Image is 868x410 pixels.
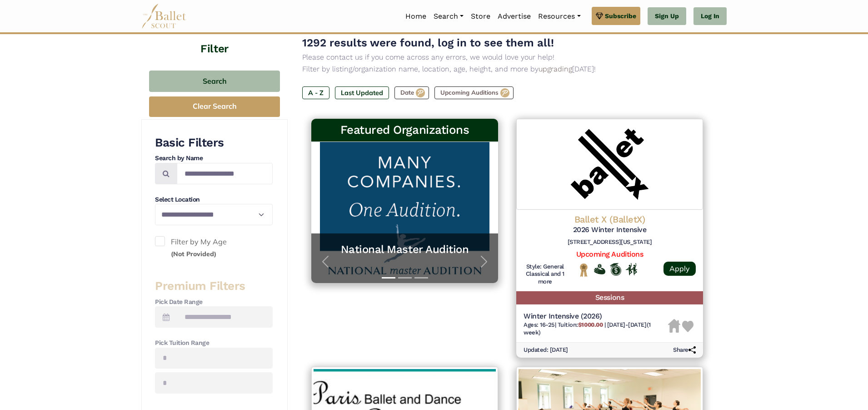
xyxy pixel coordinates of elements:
[149,96,280,117] button: Clear Search
[578,263,589,277] img: National
[155,339,273,348] h4: Pick Tuition Range
[673,346,696,354] h6: Share
[302,51,712,63] p: Please contact us if you come across any errors, we would love your help!
[648,7,686,25] a: Sign Up
[558,321,604,328] span: Tuition:
[693,7,727,25] a: Log In
[524,213,696,225] h4: Ballet X (BalletX)
[141,20,288,57] h4: Filter
[539,65,572,73] a: upgrading
[398,273,412,283] button: Slide 2
[155,195,273,204] h4: Select Location
[155,278,273,294] h3: Premium Filters
[402,7,430,26] a: Home
[524,312,668,321] h5: Winter Intensive (2026)
[592,7,640,25] a: Subscribe
[394,86,429,99] label: Date
[605,11,636,21] span: Subscribe
[382,273,395,283] button: Slide 1
[149,71,280,92] button: Search
[155,236,273,259] label: Filter by My Age
[596,11,603,21] img: gem.svg
[516,291,703,304] h5: Sessions
[524,321,668,337] h6: | |
[467,7,494,26] a: Store
[594,264,605,274] img: Offers Financial Aid
[335,86,389,99] label: Last Updated
[524,225,696,235] h5: 2026 Winter Intensive
[534,7,584,26] a: Resources
[155,154,273,163] h4: Search by Name
[524,346,568,354] h6: Updated: [DATE]
[302,63,712,75] p: Filter by listing/organization name, location, age, height, and more by [DATE]!
[626,263,637,275] img: In Person
[494,7,534,26] a: Advertise
[155,135,273,151] h3: Basic Filters
[610,263,621,276] img: Offers Scholarship
[434,86,514,99] label: Upcoming Auditions
[524,321,555,328] span: Ages: 16-25
[320,243,489,257] a: National Master Audition
[524,238,696,246] h6: [STREET_ADDRESS][US_STATE]
[171,250,216,258] small: (Not Provided)
[578,321,603,328] b: $1000.00
[302,36,554,49] span: 1292 results were found, log in to see them all!
[576,250,643,258] a: Upcoming Auditions
[516,119,703,210] img: Logo
[414,273,428,283] button: Slide 3
[524,263,567,286] h6: Style: General Classical and 1 more
[682,321,693,332] img: Heart
[430,7,467,26] a: Search
[663,262,696,276] a: Apply
[155,298,273,307] h4: Pick Date Range
[319,122,491,138] h3: Featured Organizations
[524,321,651,336] span: [DATE]-[DATE] (1 week)
[177,163,273,184] input: Search by names...
[302,86,329,99] label: A - Z
[668,319,680,333] img: Housing Unavailable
